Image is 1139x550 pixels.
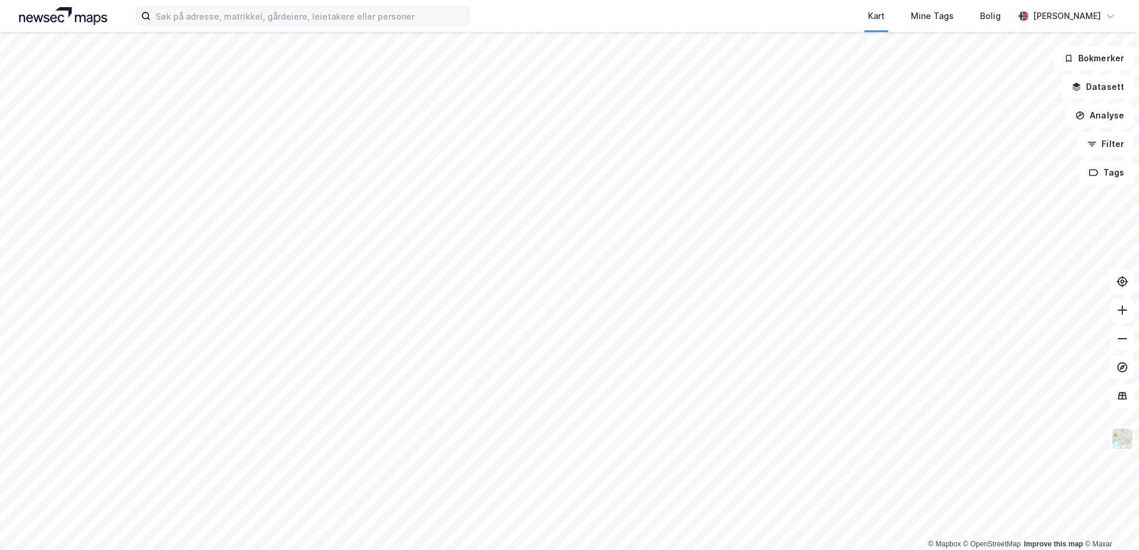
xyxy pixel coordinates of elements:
a: Improve this map [1024,540,1083,548]
a: OpenStreetMap [963,540,1021,548]
div: [PERSON_NAME] [1033,9,1101,23]
button: Bokmerker [1054,46,1134,70]
div: Bolig [980,9,1001,23]
img: logo.a4113a55bc3d86da70a041830d287a7e.svg [19,7,107,25]
div: Kart [868,9,885,23]
button: Filter [1077,132,1134,156]
button: Datasett [1062,75,1134,99]
button: Analyse [1065,104,1134,127]
input: Søk på adresse, matrikkel, gårdeiere, leietakere eller personer [151,7,469,25]
button: Tags [1079,161,1134,185]
a: Mapbox [928,540,961,548]
iframe: Chat Widget [1079,493,1139,550]
img: Z [1111,427,1134,450]
div: Mine Tags [911,9,954,23]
